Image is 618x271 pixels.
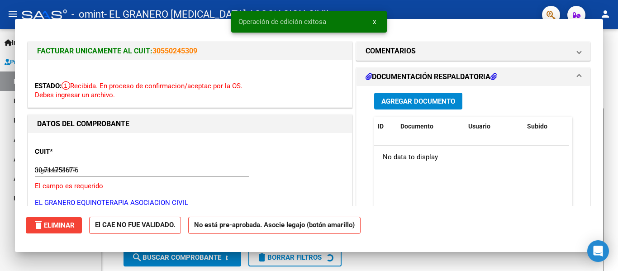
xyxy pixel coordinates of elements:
mat-expansion-panel-header: COMENTARIOS [357,42,590,60]
h1: COMENTARIOS [366,46,416,57]
span: Recibida. En proceso de confirmacion/aceptac por la OS. [62,82,242,90]
h1: DOCUMENTACIÓN RESPALDATORIA [366,71,497,82]
mat-icon: delete [33,219,44,230]
mat-expansion-panel-header: DOCUMENTACIÓN RESPALDATORIA [357,68,590,86]
datatable-header-cell: ID [374,117,397,136]
datatable-header-cell: Documento [397,117,465,136]
span: Subido [527,123,547,130]
span: FACTURAR UNICAMENTE AL CUIT: [37,47,152,55]
datatable-header-cell: Subido [523,117,569,136]
span: Prestadores / Proveedores [5,57,87,67]
button: Agregar Documento [374,93,462,109]
button: Eliminar [26,217,82,233]
span: Borrar Filtros [257,253,322,261]
span: ESTADO: [35,82,62,90]
span: Eliminar [33,221,75,229]
div: No data to display [374,146,569,168]
p: Debes ingresar un archivo. [35,90,345,100]
span: Usuario [468,123,490,130]
span: Documento [400,123,433,130]
mat-icon: search [132,252,143,263]
p: CUIT [35,147,128,157]
span: Agregar Documento [381,97,455,105]
span: Inicio [5,38,28,48]
span: ID [378,123,384,130]
p: El campo es requerido [35,181,345,191]
datatable-header-cell: Usuario [465,117,523,136]
span: - omint [71,5,104,24]
mat-icon: delete [257,252,267,263]
p: EL GRANERO EQUINOTERAPIA ASOCIACION CIVIL [35,198,345,208]
span: Buscar Comprobante [132,253,221,261]
span: x [373,18,376,26]
button: x [366,14,383,30]
span: Operación de edición exitosa [238,17,326,26]
div: Open Intercom Messenger [587,240,609,262]
span: - EL GRANERO [MEDICAL_DATA] ASOCIACION CIVIL [104,5,332,24]
strong: DATOS DEL COMPROBANTE [37,119,129,128]
datatable-header-cell: Acción [569,117,614,136]
strong: No está pre-aprobada. Asocie legajo (botón amarillo) [188,217,361,234]
mat-icon: person [600,9,611,19]
strong: El CAE NO FUE VALIDADO. [89,217,181,234]
a: 30550245309 [152,47,197,55]
mat-icon: menu [7,9,18,19]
